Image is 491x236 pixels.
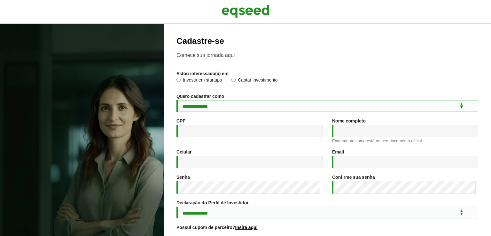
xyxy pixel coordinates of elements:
label: Celular [176,150,191,154]
label: Confirme sua senha [332,175,375,179]
img: EqSeed Logo [222,3,269,19]
h2: Cadastre-se [176,36,478,46]
p: Comece sua jornada aqui [176,52,478,58]
label: Investir em startups [176,78,222,84]
label: Declaração do Perfil de Investidor [176,201,249,205]
label: CPF [176,119,185,123]
label: Captar investimento [231,78,278,84]
label: Estou interessado(a) em [176,71,229,76]
div: Exatamente como está no seu documento oficial [332,139,478,143]
input: Investir em startups [176,78,181,82]
label: Nome completo [332,119,366,123]
label: Senha [176,175,190,179]
input: Captar investimento [231,78,236,82]
label: Email [332,150,344,154]
label: Possui cupom de parceiro? [176,225,258,230]
label: Quero cadastrar como [176,94,224,98]
a: Insira aqui [235,225,258,230]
